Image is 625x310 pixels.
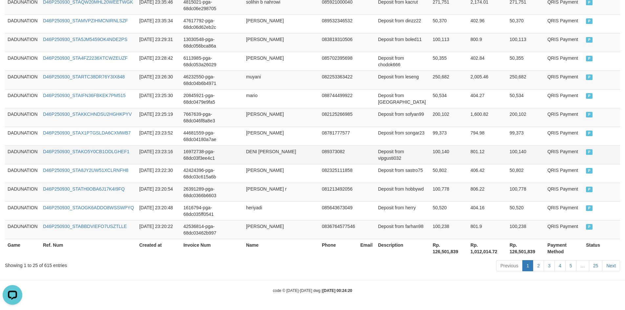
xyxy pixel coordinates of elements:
td: 100,140 [507,145,545,164]
td: 082325111858 [319,164,358,183]
td: DADUNATION [5,108,40,127]
td: 100,140 [430,145,468,164]
td: 50,520 [430,201,468,220]
th: Invoice Num [181,239,243,258]
th: Rp. 126,501,839 [430,239,468,258]
a: 1 [522,260,533,271]
a: D46P250930_STA4FZ2236XTCWZEUZF [43,55,128,61]
td: 6113985-pga-68dc053a26029 [181,52,243,71]
td: [PERSON_NAME] [243,220,319,239]
td: 402.84 [468,52,507,71]
td: 801.12 [468,145,507,164]
td: 801.9 [468,220,507,239]
span: PAID [586,205,593,211]
th: Game [5,239,40,258]
span: PAID [586,187,593,192]
td: 50,802 [430,164,468,183]
td: [DATE] 23:23:16 [136,145,180,164]
th: Rp. 126,501,839 [507,239,545,258]
td: DADUNATION [5,145,40,164]
a: D46P250930_STAIFN36FBKEK7PM515 [43,93,126,98]
a: 2 [533,260,544,271]
td: Deposit from boled11 [375,33,430,52]
td: 100,113 [507,33,545,52]
td: 082253363422 [319,71,358,89]
td: QRIS Payment [545,89,584,108]
td: [PERSON_NAME] [243,33,319,52]
td: 250,682 [430,71,468,89]
td: 0836764577546 [319,220,358,239]
td: 200,102 [430,108,468,127]
td: [DATE] 23:22:30 [136,164,180,183]
td: 99,373 [430,127,468,145]
td: 47617792-pga-68dc06d62eb2c [181,14,243,33]
span: PAID [586,56,593,61]
td: 089373082 [319,145,358,164]
th: Ref. Num [40,239,137,258]
a: D46P250930_STATH0OBA6J17K4I9FQ [43,186,125,192]
td: [PERSON_NAME] [243,108,319,127]
span: PAID [586,131,593,136]
small: code © [DATE]-[DATE] dwg | [273,288,352,293]
td: DADUNATION [5,71,40,89]
td: 16972738-pga-68dc03f3ee4c1 [181,145,243,164]
td: [DATE] 23:25:30 [136,89,180,108]
td: 50,520 [507,201,545,220]
td: 250,682 [507,71,545,89]
td: 50,534 [430,89,468,108]
th: Rp. 1,012,014.72 [468,239,507,258]
td: 085643673049 [319,201,358,220]
td: DENI [PERSON_NAME] [243,145,319,164]
a: 5 [565,260,576,271]
th: Status [583,239,620,258]
td: 404.27 [468,89,507,108]
span: PAID [586,168,593,174]
a: D46P250930_STAOGK6ADDO8WSSWPYQ [43,205,134,210]
td: 1616794-pga-68dc035ff0541 [181,201,243,220]
td: QRIS Payment [545,220,584,239]
td: 50,534 [507,89,545,108]
td: 794.98 [468,127,507,145]
td: Deposit from vipgusti032 [375,145,430,164]
th: Email [358,239,375,258]
td: 50,355 [507,52,545,71]
td: DADUNATION [5,89,40,108]
td: Deposit from songar23 [375,127,430,145]
td: QRIS Payment [545,33,584,52]
td: [DATE] 23:25:19 [136,108,180,127]
td: [DATE] 23:20:54 [136,183,180,201]
a: D46P250930_STAKO5Y0CB1ODLGHEF1 [43,149,130,154]
td: 20845921-pga-68dc0479e9fa5 [181,89,243,108]
td: Deposit from dinzz22 [375,14,430,33]
td: [DATE] 23:26:30 [136,71,180,89]
td: 806.22 [468,183,507,201]
td: [PERSON_NAME] [243,164,319,183]
a: 25 [589,260,603,271]
a: Next [602,260,620,271]
td: 800.9 [468,33,507,52]
td: QRIS Payment [545,71,584,89]
td: 200,102 [507,108,545,127]
a: … [576,260,589,271]
a: 4 [554,260,566,271]
td: 50,370 [430,14,468,33]
td: [PERSON_NAME] [243,14,319,33]
td: 100,238 [430,220,468,239]
td: Deposit from leseng [375,71,430,89]
td: 100,238 [507,220,545,239]
td: 26391289-pga-68dc0366b6603 [181,183,243,201]
td: 089532346532 [319,14,358,33]
div: Showing 1 to 25 of 615 entries [5,259,256,269]
td: 1,600.82 [468,108,507,127]
a: D46P250930_STA8JY2UW51XCLRNFH8 [43,168,128,173]
td: DADUNATION [5,14,40,33]
td: 082125266985 [319,108,358,127]
a: 3 [544,260,555,271]
td: QRIS Payment [545,145,584,164]
a: D46P250930_STAX1PTGSLDA6CXMWB7 [43,130,131,135]
td: [DATE] 23:28:42 [136,52,180,71]
td: 42424396-pga-68dc03c615a6b [181,164,243,183]
td: Deposit from sastro75 [375,164,430,183]
td: 081213492056 [319,183,358,201]
td: [PERSON_NAME] [243,52,319,71]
